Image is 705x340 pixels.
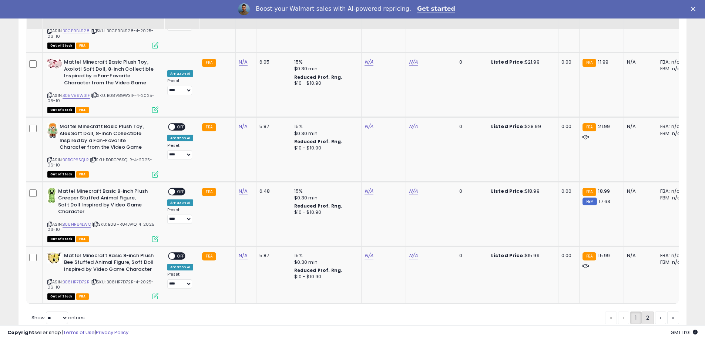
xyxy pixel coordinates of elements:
[660,59,685,65] div: FBA: n/a
[409,188,418,195] a: N/A
[31,314,85,321] span: Show: entries
[417,5,455,13] a: Get started
[47,59,158,112] div: ASIN:
[630,312,641,324] a: 1
[64,59,154,88] b: Mattel Minecraft Basic Plush Toy, Axolotl Soft Doll, 8-inch Collectible Inspired by a Fan-Favorit...
[259,123,285,130] div: 5.87
[47,157,152,168] span: | SKU: B0BCP6SQLR-4-2025-06-10
[294,252,356,259] div: 15%
[47,293,75,300] span: All listings that are currently out of stock and unavailable for purchase on Amazon
[627,252,651,259] div: N/A
[294,138,343,145] b: Reduced Prof. Rng.
[47,123,58,138] img: 41K-7UGv+8L._SL40_.jpg
[561,252,574,259] div: 0.00
[660,314,661,322] span: ›
[167,78,193,95] div: Preset:
[167,70,193,77] div: Amazon AI
[63,92,90,99] a: B08V89W31F
[239,58,248,66] a: N/A
[561,59,574,65] div: 0.00
[294,188,356,195] div: 15%
[671,329,698,336] span: 2025-08-18 11:01 GMT
[583,59,596,67] small: FBA
[47,59,62,68] img: 41jG+OHqwrL._SL40_.jpg
[561,123,574,130] div: 0.00
[294,74,343,80] b: Reduced Prof. Rng.
[64,252,154,275] b: Mattel Minecraft Basic 8-inch Plush Bee Stuffed Animal Figure, Soft Doll Inspired by Video Game C...
[47,43,75,49] span: All listings that are currently out of stock and unavailable for purchase on Amazon
[76,236,89,242] span: FBA
[175,253,187,259] span: OFF
[47,188,56,203] img: 411V1H+tGfL._SL40_.jpg
[598,58,608,65] span: 11.99
[47,171,75,178] span: All listings that are currently out of stock and unavailable for purchase on Amazon
[47,236,75,242] span: All listings that are currently out of stock and unavailable for purchase on Amazon
[63,221,91,228] a: B08HR84LWQ
[294,130,356,137] div: $0.30 min
[76,293,89,300] span: FBA
[76,107,89,113] span: FBA
[599,198,610,205] span: 17.63
[202,59,216,67] small: FBA
[167,264,193,270] div: Amazon AI
[598,123,610,130] span: 21.99
[96,329,128,336] a: Privacy Policy
[294,259,356,266] div: $0.30 min
[491,252,553,259] div: $15.99
[202,188,216,196] small: FBA
[63,157,89,163] a: B0BCP6SQLR
[47,188,158,241] div: ASIN:
[47,28,154,39] span: | SKU: B0CP9B4928-4-2025-06-10
[365,123,373,130] a: N/A
[627,59,651,65] div: N/A
[47,279,154,290] span: | SKU: B08HR7D72R-4-2025-06-10
[583,123,596,131] small: FBA
[259,252,285,259] div: 5.87
[60,123,150,152] b: Mattel Minecraft Basic Plush Toy, Alex Soft Doll, 8-inch Collectible Inspired by a Fan-Favorite C...
[491,252,525,259] b: Listed Price:
[294,209,356,216] div: $10 - $10.90
[691,7,698,11] div: Close
[47,107,75,113] span: All listings that are currently out of stock and unavailable for purchase on Amazon
[294,267,343,273] b: Reduced Prof. Rng.
[491,58,525,65] b: Listed Price:
[7,329,34,336] strong: Copyright
[47,92,154,104] span: | SKU: B08V89W31F-4-2025-06-10
[660,252,685,259] div: FBA: n/a
[561,188,574,195] div: 0.00
[259,59,285,65] div: 6.05
[660,195,685,201] div: FBM: n/a
[47,123,158,176] div: ASIN:
[167,208,193,224] div: Preset:
[63,329,95,336] a: Terms of Use
[641,312,654,324] a: 2
[627,123,651,130] div: N/A
[491,59,553,65] div: $21.99
[491,123,525,130] b: Listed Price:
[491,188,553,195] div: $18.99
[63,279,90,285] a: B08HR7D72R
[459,252,482,259] div: 0
[660,130,685,137] div: FBM: n/a
[409,123,418,130] a: N/A
[7,329,128,336] div: seller snap | |
[238,3,250,15] img: Profile image for Adrian
[47,252,158,299] div: ASIN:
[63,28,90,34] a: B0CP9B4928
[256,5,411,13] div: Boost your Walmart sales with AI-powered repricing.
[167,143,193,160] div: Preset:
[202,123,216,131] small: FBA
[583,188,596,196] small: FBA
[76,43,89,49] span: FBA
[459,188,482,195] div: 0
[627,188,651,195] div: N/A
[47,221,157,232] span: | SKU: B08HR84LWQ-4-2025-06-10
[365,188,373,195] a: N/A
[239,123,248,130] a: N/A
[491,123,553,130] div: $28.99
[294,145,356,151] div: $10 - $10.90
[294,195,356,201] div: $0.30 min
[167,135,193,141] div: Amazon AI
[47,252,62,263] img: 41SWxQ6kFmL._SL40_.jpg
[598,188,610,195] span: 18.99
